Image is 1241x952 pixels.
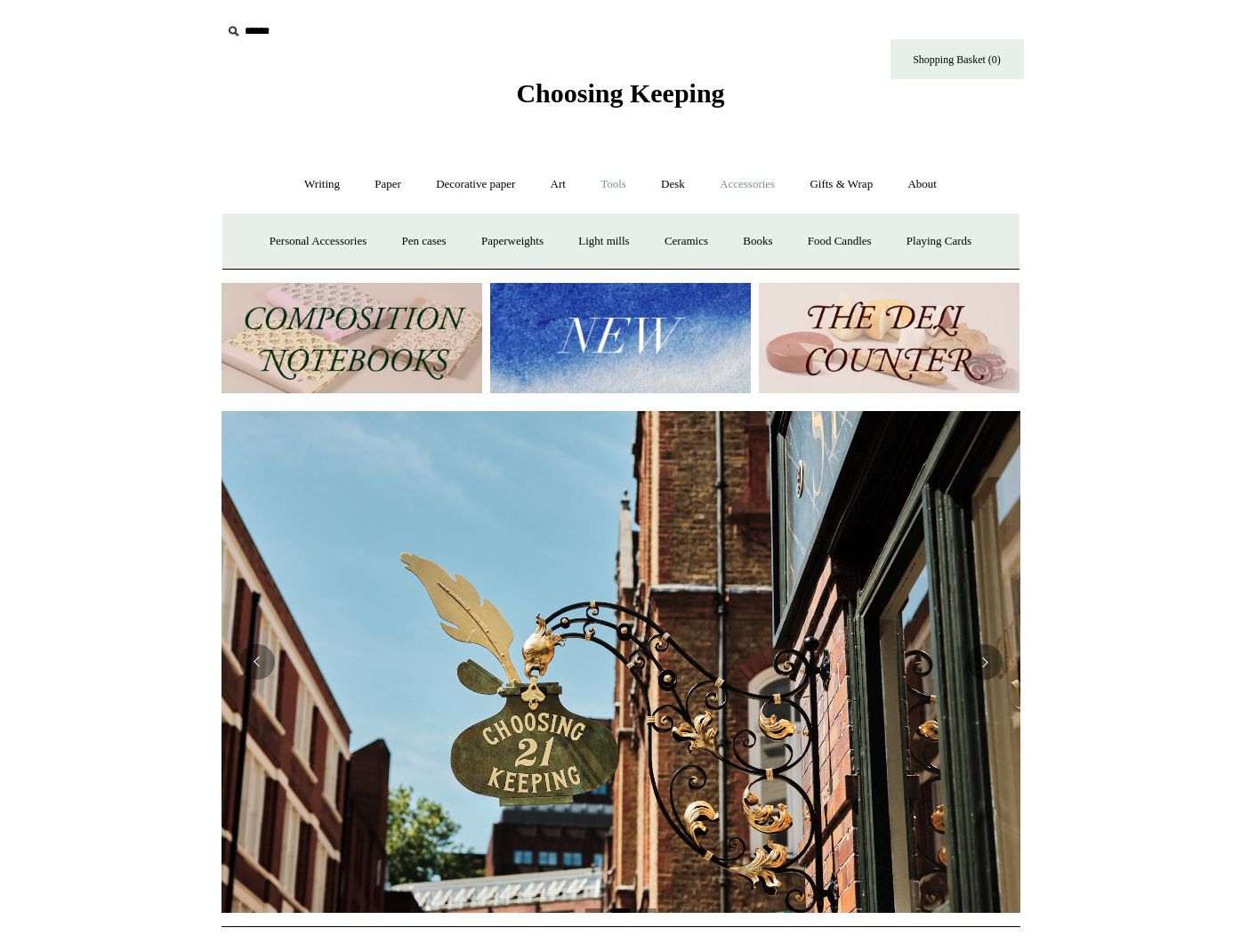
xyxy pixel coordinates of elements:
img: 202302 Composition ledgers.jpg__PID:69722ee6-fa44-49dd-a067-31375e5d54ec [222,283,482,394]
img: New.jpg__PID:f73bdf93-380a-4a35-bcfe-7823039498e1 [490,283,751,394]
a: Pen cases [385,218,462,265]
img: The Deli Counter [759,283,1019,394]
a: Ceramics [649,218,724,265]
span: Choosing Keeping [516,78,724,108]
a: Desk [645,161,701,208]
button: Page 2 [612,908,630,913]
a: Shopping Basket (0) [890,39,1024,79]
a: Food Candles [792,218,888,265]
a: Tools [584,161,642,208]
a: Writing [288,161,356,208]
button: Page 1 [585,908,603,913]
a: Personal Accessories [254,218,383,265]
button: Page 3 [639,908,657,913]
a: Books [727,218,788,265]
a: Accessories [704,161,791,208]
button: Previous [239,644,275,680]
a: Choosing Keeping [516,93,724,105]
a: Art [535,161,582,208]
a: Playing Cards [890,218,987,265]
a: Paperweights [465,218,560,265]
a: Light mills [562,218,645,265]
a: Decorative paper [420,161,531,208]
button: Next [967,644,1003,680]
img: Copyright Choosing Keeping 20190711 LS Homepage 7.jpg__PID:4c49fdcc-9d5f-40e8-9753-f5038b35abb7 [222,411,1020,913]
a: Gifts & Wrap [794,161,889,208]
a: About [891,161,953,208]
a: Paper [359,161,417,208]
